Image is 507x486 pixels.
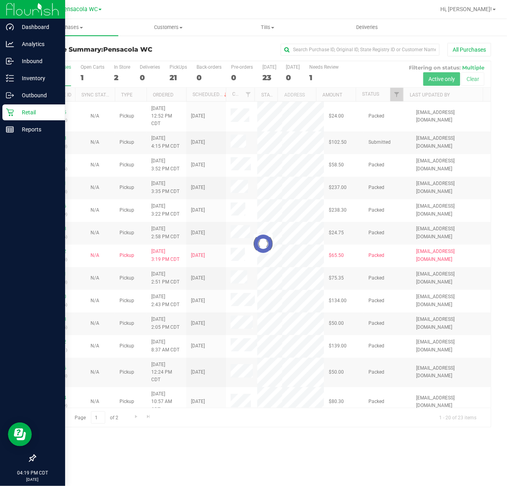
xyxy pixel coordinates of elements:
[119,24,217,31] span: Customers
[6,23,14,31] inline-svg: Dashboard
[218,24,317,31] span: Tills
[6,125,14,133] inline-svg: Reports
[19,24,118,31] span: Purchases
[440,6,492,12] span: Hi, [PERSON_NAME]!
[6,108,14,116] inline-svg: Retail
[447,43,491,56] button: All Purchases
[14,39,62,49] p: Analytics
[14,22,62,32] p: Dashboard
[6,91,14,99] inline-svg: Outbound
[14,108,62,117] p: Retail
[4,469,62,476] p: 04:19 PM CDT
[218,19,317,36] a: Tills
[345,24,389,31] span: Deliveries
[317,19,416,36] a: Deliveries
[281,44,440,56] input: Search Purchase ID, Original ID, State Registry ID or Customer Name...
[35,46,187,53] h3: Purchase Summary:
[6,74,14,82] inline-svg: Inventory
[14,73,62,83] p: Inventory
[14,125,62,134] p: Reports
[14,91,62,100] p: Outbound
[6,57,14,65] inline-svg: Inbound
[103,46,152,53] span: Pensacola WC
[6,40,14,48] inline-svg: Analytics
[4,476,62,482] p: [DATE]
[60,6,98,13] span: Pensacola WC
[19,19,118,36] a: Purchases
[118,19,218,36] a: Customers
[14,56,62,66] p: Inbound
[8,422,32,446] iframe: Resource center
